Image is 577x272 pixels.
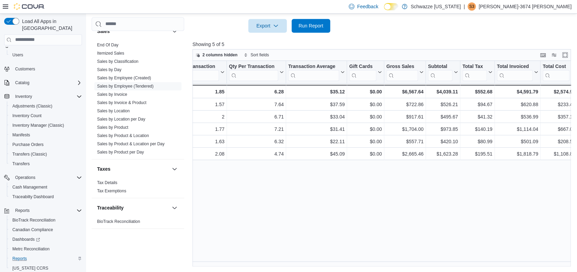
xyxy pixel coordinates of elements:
div: Qty Per Transaction [229,63,278,81]
a: Inventory Count [10,112,44,120]
div: $420.10 [428,137,458,146]
div: $2,574.94 [543,88,575,96]
span: BioTrack Reconciliation [10,216,82,224]
span: Transfers (Classic) [10,150,82,158]
div: Taxes [92,179,184,198]
div: $0.00 [349,150,382,158]
div: $2,665.46 [386,150,423,158]
div: $22.11 [288,137,345,146]
div: Transaction Average [288,63,339,81]
span: Sales by Invoice & Product [97,100,146,105]
h3: Sales [97,28,110,35]
span: Dashboards [10,235,82,243]
button: Items Per Transaction [165,63,224,81]
div: $495.67 [428,113,458,121]
div: $1,623.28 [428,150,458,158]
button: Transaction Average [288,63,345,81]
div: $31.41 [288,125,345,133]
button: Keyboard shortcuts [539,51,547,59]
span: Reports [12,256,27,261]
span: Canadian Compliance [10,226,82,234]
div: $526.21 [428,100,458,109]
div: $80.99 [462,137,492,146]
div: 2.08 [165,150,224,158]
button: Inventory [1,92,85,101]
div: $1,114.04 [497,125,538,133]
span: Adjustments (Classic) [10,102,82,110]
a: Sales by Classification [97,59,138,64]
div: $536.99 [497,113,538,121]
span: Operations [15,175,35,180]
div: $208.56 [543,137,575,146]
button: Subtotal [428,63,458,81]
button: Inventory Manager (Classic) [7,121,85,130]
button: Sales [170,27,179,35]
button: Sales [97,28,169,35]
span: Manifests [10,131,82,139]
div: Items Per Transaction [165,63,219,70]
span: Inventory Count [10,112,82,120]
a: Sales by Employee (Tendered) [97,84,154,89]
p: | [463,2,465,11]
a: Reports [10,254,30,263]
div: Traceability [92,217,184,228]
span: Canadian Compliance [12,227,53,233]
a: Sales by Employee (Created) [97,76,151,80]
span: Tax Details [97,180,117,185]
button: Metrc Reconciliation [7,244,85,254]
div: $973.85 [428,125,458,133]
span: Purchase Orders [12,142,44,147]
span: Sales by Day [97,67,122,72]
button: Canadian Compliance [7,225,85,235]
button: Inventory [12,92,35,101]
button: Catalog [1,78,85,88]
button: 2 columns hidden [193,51,240,59]
span: Tax Exemptions [97,188,126,194]
div: Gross Sales [386,63,418,70]
button: Adjustments (Classic) [7,101,85,111]
span: Sales by Employee (Created) [97,75,151,81]
div: $501.09 [497,137,538,146]
span: Metrc Reconciliation [10,245,82,253]
img: Cova [14,3,45,10]
a: Sales by Product [97,125,128,130]
span: Dashboards [12,237,40,242]
button: Total Cost [543,63,575,81]
button: Traceabilty Dashboard [7,192,85,202]
div: Total Invoiced [497,63,533,70]
button: Taxes [97,166,169,172]
a: Tax Details [97,180,117,185]
div: 6.32 [229,137,284,146]
button: Cash Management [7,182,85,192]
div: Total Cost [543,63,569,81]
a: Traceabilty Dashboard [10,193,56,201]
button: Traceability [97,204,169,211]
button: Purchase Orders [7,140,85,149]
span: Inventory Count [12,113,42,118]
button: Users [7,50,85,60]
div: Gift Card Sales [349,63,376,81]
span: Sales by Location [97,108,130,114]
div: $195.51 [462,150,492,158]
span: Metrc Reconciliation [12,246,50,252]
span: Itemized Sales [97,50,124,56]
div: Subtotal [428,63,452,81]
div: 6.71 [229,113,284,121]
button: Sort fields [241,51,272,59]
div: $233.42 [543,100,575,109]
span: Purchase Orders [10,140,82,149]
button: Operations [12,173,38,182]
div: $1,704.00 [386,125,423,133]
span: Adjustments (Classic) [12,103,52,109]
div: $6,567.64 [386,88,423,96]
a: Adjustments (Classic) [10,102,55,110]
span: Cash Management [10,183,82,191]
div: $0.00 [349,100,382,109]
div: $33.04 [288,113,345,121]
button: Traceability [170,204,179,212]
div: Total Tax [462,63,487,70]
span: Users [10,51,82,59]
